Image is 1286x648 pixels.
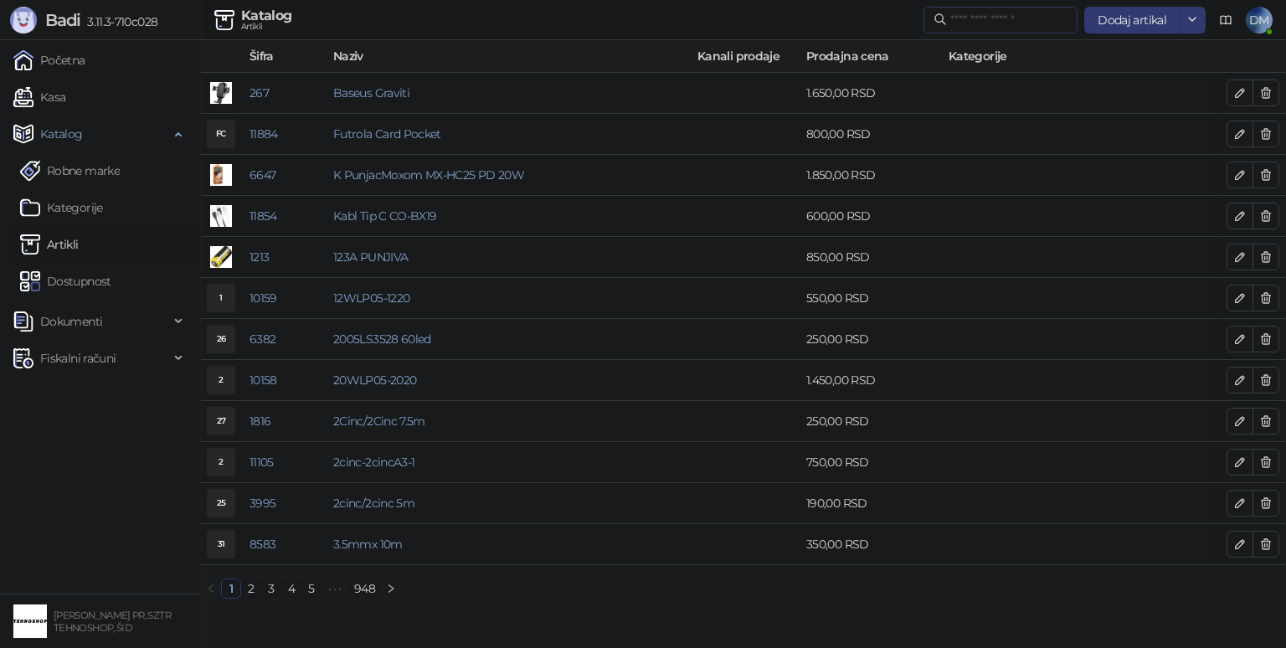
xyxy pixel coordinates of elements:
button: right [381,579,401,599]
a: 2cinc/2cinc 5m [333,496,414,511]
a: 948 [349,579,380,598]
td: 350,00 RSD [800,524,942,565]
td: 2cinc-2cincA3-1 [327,442,691,483]
a: Baseus Graviti [333,85,409,100]
td: 1.850,00 RSD [800,155,942,196]
a: 6382 [249,332,275,347]
span: Kategorije [949,47,1283,65]
td: 1.450,00 RSD [800,360,942,401]
a: 3995 [249,496,275,511]
a: ArtikliArtikli [20,228,79,261]
td: Kabl Tip C CO-BX19 [327,196,691,237]
a: Kasa [13,80,65,114]
a: 1816 [249,414,270,429]
a: Početna [13,44,85,77]
a: 10158 [249,373,277,388]
a: Robne marke [20,154,120,188]
li: 3 [261,579,281,599]
div: 2 [208,367,234,393]
div: Katalog [241,9,292,23]
td: 12WLP05-1220 [327,278,691,319]
img: 64x64-companyLogo-68805acf-9e22-4a20-bcb3-9756868d3d19.jpeg [13,604,47,638]
a: 4 [282,579,301,598]
td: 123A PUNJIVA [327,237,691,278]
td: 190,00 RSD [800,483,942,524]
th: Naziv [327,40,691,73]
span: Fiskalni računi [40,342,116,375]
a: 1 [222,579,240,598]
a: 12WLP05-1220 [333,291,409,306]
button: left [201,579,221,599]
img: Artikli [214,10,234,30]
a: 20WLP05-2020 [333,373,416,388]
li: 948 [348,579,381,599]
div: Artikli [241,23,292,31]
td: Baseus Graviti [327,73,691,114]
a: Dokumentacija [1212,7,1239,33]
small: [PERSON_NAME] PR, SZTR TEHNOSHOP, ŠID [54,609,171,634]
a: K PunjacMoxom MX-HC25 PD 20W [333,167,524,183]
span: left [206,584,216,594]
a: Dostupnost [20,265,111,298]
a: 11854 [249,208,277,224]
td: 2005LS3528 60led [327,319,691,360]
a: 1213 [249,249,269,265]
a: 5 [302,579,321,598]
span: Badi [45,10,80,30]
a: 2cinc-2cincA3-1 [333,455,414,470]
td: 1.650,00 RSD [800,73,942,114]
a: 2005LS3528 60led [333,332,431,347]
div: 27 [208,408,234,435]
a: Kategorije [20,191,103,224]
li: 1 [221,579,241,599]
img: Logo [10,7,37,33]
div: FC [208,121,234,147]
div: 2 [208,449,234,476]
th: Šifra [243,40,327,73]
td: 850,00 RSD [800,237,942,278]
td: K PunjacMoxom MX-HC25 PD 20W [327,155,691,196]
li: 2 [241,579,261,599]
td: 3.5mmx 10m [327,524,691,565]
a: 8583 [249,537,275,552]
a: 2Cinc/2Cinc 7.5m [333,414,425,429]
span: right [386,584,396,594]
button: Dodaj artikal [1084,7,1180,33]
th: Prodajna cena [800,40,942,73]
td: Futrola Card Pocket [327,114,691,155]
a: 2 [242,579,260,598]
div: 26 [208,326,234,352]
a: 10159 [249,291,277,306]
td: 800,00 RSD [800,114,942,155]
td: 20WLP05-2020 [327,360,691,401]
td: 750,00 RSD [800,442,942,483]
a: 3 [262,579,280,598]
a: Futrola Card Pocket [333,126,441,141]
div: 1 [208,285,234,311]
th: Kanali prodaje [691,40,800,73]
span: Dodaj artikal [1098,13,1166,28]
li: 5 [301,579,321,599]
li: Sledećih 5 Strana [321,579,348,599]
span: DM [1246,7,1273,33]
a: 267 [249,85,269,100]
span: 3.11.3-710c028 [80,14,157,29]
a: 123A PUNJIVA [333,249,408,265]
li: Sledeća strana [381,579,401,599]
td: 600,00 RSD [800,196,942,237]
td: 2Cinc/2Cinc 7.5m [327,401,691,442]
img: Artikli [20,234,40,255]
a: 11884 [249,126,278,141]
div: 25 [208,490,234,517]
td: 2cinc/2cinc 5m [327,483,691,524]
li: Prethodna strana [201,579,221,599]
span: Katalog [40,117,83,151]
li: 4 [281,579,301,599]
a: 6647 [249,167,275,183]
td: 250,00 RSD [800,319,942,360]
a: 11105 [249,455,274,470]
div: 31 [208,531,234,558]
a: Kabl Tip C CO-BX19 [333,208,436,224]
span: ••• [321,579,348,599]
a: 3.5mmx 10m [333,537,403,552]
